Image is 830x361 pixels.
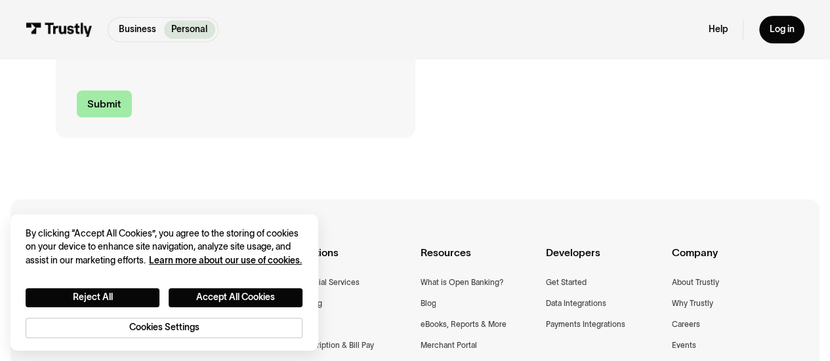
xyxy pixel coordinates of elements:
[672,297,713,310] a: Why Trustly
[295,244,410,276] div: Solutions
[420,276,503,289] a: What is Open Banking?
[672,318,700,331] a: Careers
[77,90,132,117] input: Submit
[295,276,360,289] a: Financial Services
[420,297,436,310] a: Blog
[295,339,374,352] a: Subscription & Bill Pay
[26,288,159,307] button: Reject All
[546,318,625,331] a: Payments Integrations
[164,20,215,39] a: Personal
[759,16,804,43] a: Log in
[149,256,302,265] a: More information about your privacy, opens in a new tab
[769,24,794,35] div: Log in
[26,227,302,338] div: Privacy
[420,318,506,331] a: eBooks, Reports & More
[546,276,587,289] a: Get Started
[546,297,606,310] a: Data Integrations
[420,244,535,276] div: Resources
[119,23,156,37] p: Business
[26,318,302,338] button: Cookies Settings
[420,339,476,352] a: Merchant Portal
[672,339,696,352] a: Events
[672,244,787,276] div: Company
[169,288,302,307] button: Accept All Cookies
[10,214,318,351] div: Cookie banner
[709,24,728,35] a: Help
[546,244,661,276] div: Developers
[26,227,302,268] div: By clicking “Accept All Cookies”, you agree to the storing of cookies on your device to enhance s...
[111,20,163,39] a: Business
[171,23,207,37] p: Personal
[672,276,719,289] a: About Trustly
[26,22,93,36] img: Trustly Logo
